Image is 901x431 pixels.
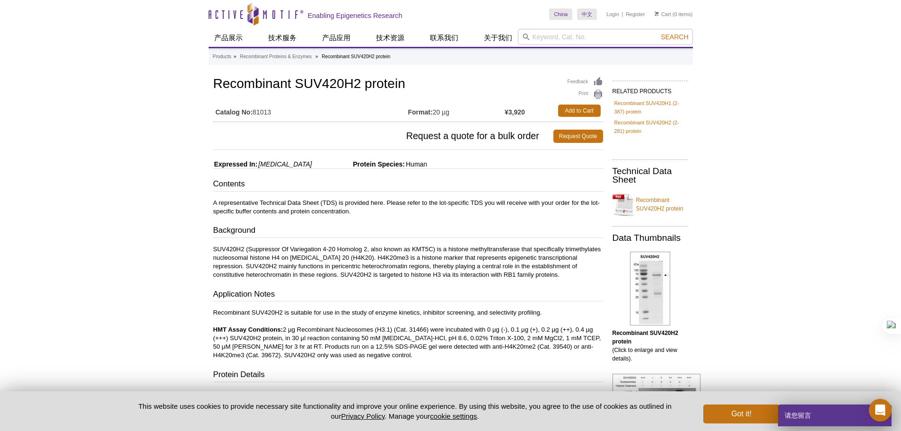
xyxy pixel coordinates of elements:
[505,108,525,116] strong: ¥3,920
[322,54,390,59] li: Recombinant SUV420H2 protein
[568,89,603,100] a: Print
[612,330,678,345] b: Recombinant SUV420H2 protein
[213,199,603,216] p: A representative Technical Data Sheet (TDS) is provided here. Please refer to the lot-specific TD...
[213,308,603,360] p: Recombinant SUV420H2 is suitable for use in the study of enzyme kinetics, inhibitor screening, an...
[626,11,645,18] a: Register
[661,33,688,41] span: Search
[308,11,402,20] h2: Enabling Epigenetics Research
[703,405,779,423] button: Got it!
[240,53,312,61] a: Recombinant Proteins & Enzymes
[405,160,427,168] span: Human
[341,412,385,420] a: Privacy Policy
[213,130,553,143] span: Request a quote for a bulk order
[258,160,312,168] i: [MEDICAL_DATA]
[213,225,603,238] h3: Background
[655,11,671,18] a: Cart
[209,29,248,47] a: 产品展示
[213,53,231,61] a: Products
[612,167,688,184] h2: Technical Data Sheet
[213,389,603,406] p: Recombinant SUV420H2 protein was expressed in cells as full length protein (accession number NP_1...
[658,33,691,41] button: Search
[370,29,410,47] a: 技术资源
[408,102,505,119] td: 20 µg
[234,54,236,59] li: »
[216,108,253,116] strong: Catalog No:
[577,9,597,20] a: 中文
[614,99,686,116] a: Recombinant SUV420H1 (2-387) protein
[315,54,318,59] li: »
[518,29,693,45] input: Keyword, Cat. No.
[213,369,603,382] h3: Protein Details
[213,178,603,192] h3: Contents
[558,105,601,117] a: Add to Cart
[213,326,283,333] strong: HMT Assay Conditions:
[553,130,603,143] a: Request Quote
[424,29,464,47] a: 联系我们
[213,102,408,119] td: 81013
[630,252,670,325] img: Recombinant SUV420H2 protein.
[213,289,603,302] h3: Application Notes
[213,160,258,168] span: Expressed In:
[784,405,811,426] span: 请您留言
[612,374,700,405] img: Recombinant SUV420H2 activity assay.
[606,11,619,18] a: Login
[408,108,433,116] strong: Format:
[612,234,688,242] h2: Data Thumbnails
[213,245,603,279] p: SUV420H2 (Suppressor Of Variegation 4-20 Homolog 2, also known as KMT5C) is a histone methyltrans...
[314,160,405,168] span: Protein Species:
[353,390,404,397] i: [MEDICAL_DATA]
[655,11,659,16] img: Your Cart
[122,401,688,421] p: This website uses cookies to provide necessary site functionality and improve your online experie...
[869,399,892,422] div: Open Intercom Messenger
[655,9,693,20] li: (0 items)
[612,190,688,219] a: Recombinant SUV420H2 protein
[316,29,356,47] a: 产品应用
[430,412,477,420] button: cookie settings
[568,77,603,87] a: Feedback
[213,77,603,93] h1: Recombinant SUV420H2 protein
[262,29,302,47] a: 技术服务
[622,9,623,20] li: |
[612,329,688,363] p: (Click to enlarge and view details).
[549,9,572,20] a: China
[614,118,686,135] a: Recombinant SUV420H2 (2-281) protein
[612,80,688,97] h2: RELATED PRODUCTS
[478,29,518,47] a: 关于我们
